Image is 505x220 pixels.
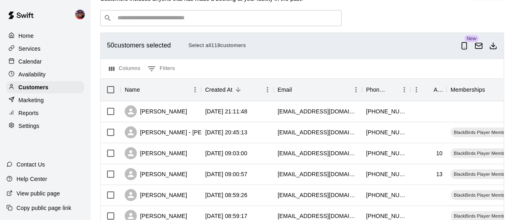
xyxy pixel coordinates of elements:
[6,81,84,93] a: Customers
[74,6,91,23] div: Joe Schafer
[410,78,447,101] div: Age
[434,78,443,101] div: Age
[366,78,387,101] div: Phone Number
[201,78,274,101] div: Created At
[366,128,406,136] div: +17197760378
[274,78,362,101] div: Email
[189,84,201,96] button: Menu
[19,122,39,130] p: Settings
[121,78,201,101] div: Name
[436,170,443,178] div: 13
[6,120,84,132] a: Settings
[233,84,244,95] button: Sort
[19,83,48,91] p: Customers
[19,58,42,66] p: Calendar
[205,128,247,136] div: 2025-02-25 20:45:13
[125,105,187,117] div: [PERSON_NAME]
[6,56,84,68] a: Calendar
[366,107,406,115] div: +17196402596
[125,78,140,101] div: Name
[146,62,177,75] button: Show filters
[398,84,410,96] button: Menu
[205,170,247,178] div: 2025-02-25 09:00:57
[16,189,60,197] p: View public page
[292,84,303,95] button: Sort
[366,170,406,178] div: +17199309025
[350,84,362,96] button: Menu
[457,39,472,53] button: Send App Notification
[464,35,479,42] span: New
[19,70,46,78] p: Availability
[205,149,247,157] div: 2025-02-25 09:03:00
[6,68,84,80] a: Availability
[140,84,151,95] button: Sort
[100,10,342,26] div: Search customers by name or email
[187,39,248,52] button: Select all118customers
[486,39,501,53] button: Download as csv
[366,212,406,220] div: +17192001489
[278,212,358,220] div: magnone17@yahoo.com
[75,10,85,19] img: Joe Schafer
[6,107,84,119] a: Reports
[205,191,247,199] div: 2025-02-25 08:59:26
[16,175,47,183] p: Help Center
[125,147,187,159] div: [PERSON_NAME]
[387,84,398,95] button: Sort
[205,107,247,115] div: 2025-02-25 21:11:48
[16,160,45,169] p: Contact Us
[262,84,274,96] button: Menu
[19,32,34,40] p: Home
[107,62,142,75] button: Select columns
[472,39,486,53] button: Email customers
[6,30,84,42] a: Home
[485,84,497,95] button: Sort
[125,189,187,201] div: [PERSON_NAME]
[423,84,434,95] button: Sort
[366,191,406,199] div: +19073021947
[16,204,71,212] p: Copy public page link
[125,126,239,138] div: [PERSON_NAME] - [PERSON_NAME]
[278,78,292,101] div: Email
[125,168,187,180] div: [PERSON_NAME]
[278,191,358,199] div: bdkrider@gmail.com
[205,78,233,101] div: Created At
[436,149,443,157] div: 10
[278,170,358,178] div: nmcintyre3815@gmail.com
[362,78,410,101] div: Phone Number
[19,96,44,104] p: Marketing
[6,43,84,55] a: Services
[278,128,358,136] div: lopez192521@gmail.com
[451,78,485,101] div: Memberships
[19,109,39,117] p: Reports
[278,149,358,157] div: balaacharya@gmail.com
[107,39,457,52] div: 50 customers selected
[6,94,84,106] a: Marketing
[278,107,358,115] div: crsty02@aol.com
[19,45,41,53] p: Services
[366,149,406,157] div: +15754059535
[410,84,423,96] button: Menu
[205,212,247,220] div: 2025-02-25 08:59:17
